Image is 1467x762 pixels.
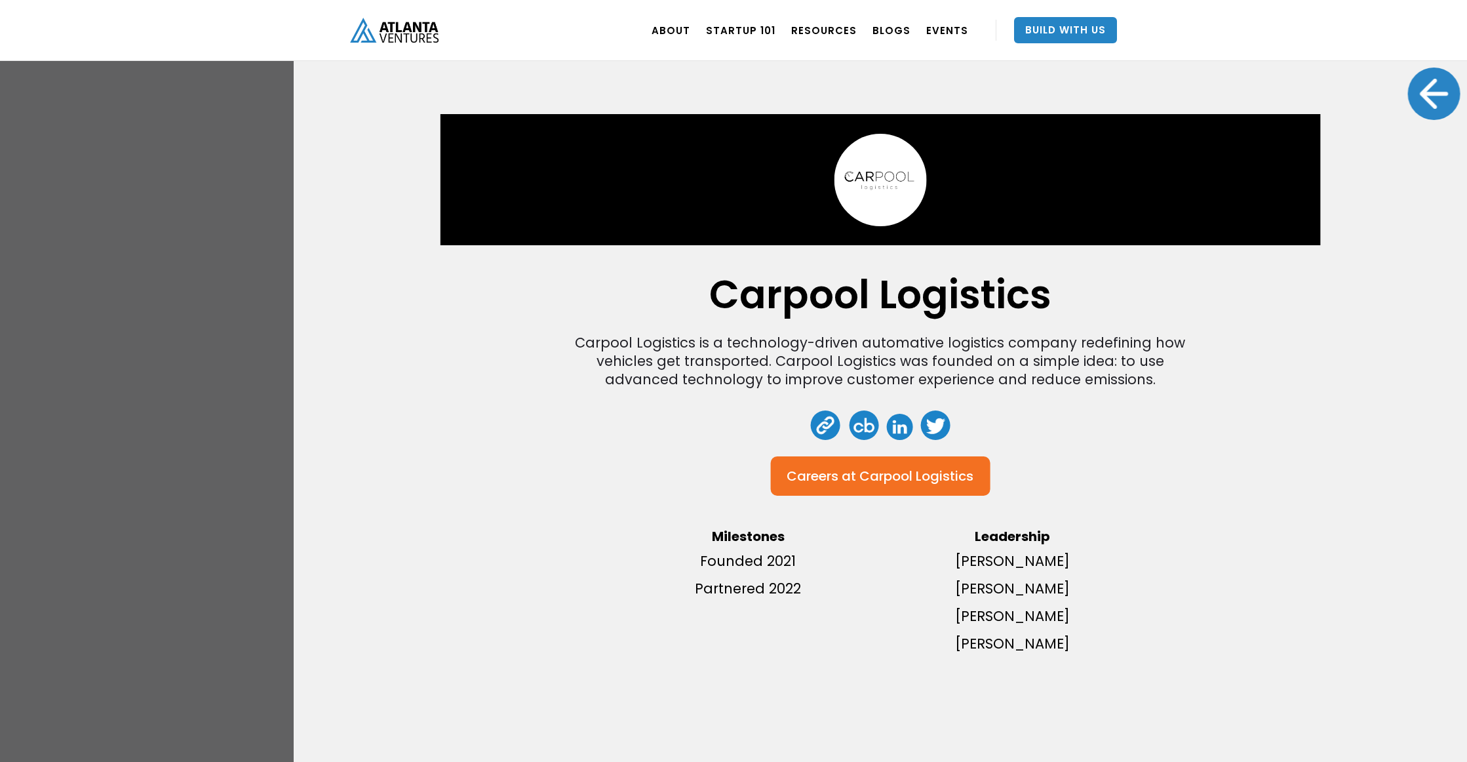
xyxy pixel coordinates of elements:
[926,12,968,49] a: EVENTS
[872,12,910,49] a: BLOGS
[1014,17,1117,43] a: Build With Us
[623,551,874,572] p: Founded 2021
[623,529,874,544] h4: Milestones
[652,12,690,49] a: ABOUT
[706,12,775,49] a: Startup 101
[623,578,874,599] p: Partnered 2022
[791,12,857,49] a: RESOURCES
